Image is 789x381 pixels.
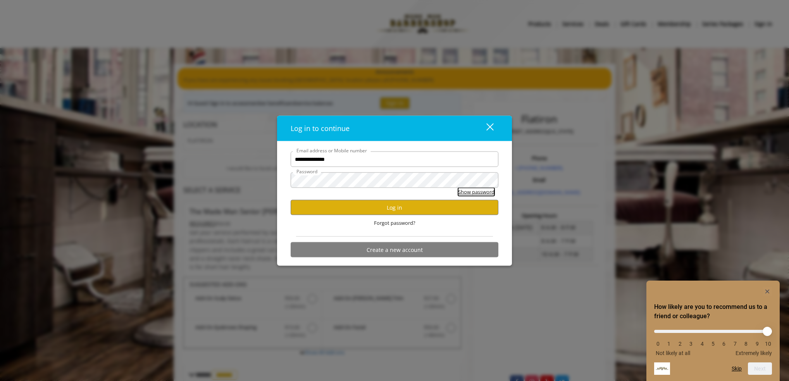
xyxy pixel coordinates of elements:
[654,341,662,347] li: 0
[477,122,493,134] div: close dialog
[665,341,673,347] li: 1
[709,341,717,347] li: 5
[732,365,742,372] button: Skip
[293,147,371,154] label: Email address or Mobile number
[291,242,498,257] button: Create a new account
[731,341,739,347] li: 7
[676,341,684,347] li: 2
[458,188,494,196] button: Show password
[654,324,772,356] div: How likely are you to recommend us to a friend or colleague? Select an option from 0 to 10, with ...
[291,124,350,133] span: Log in to continue
[472,121,498,136] button: close dialog
[656,350,690,356] span: Not likely at all
[763,287,772,296] button: Hide survey
[291,200,498,215] button: Log in
[293,168,321,175] label: Password
[291,172,498,188] input: Password
[753,341,761,347] li: 9
[720,341,728,347] li: 6
[654,287,772,375] div: How likely are you to recommend us to a friend or colleague? Select an option from 0 to 10, with ...
[742,341,750,347] li: 8
[698,341,706,347] li: 4
[736,350,772,356] span: Extremely likely
[374,219,415,227] span: Forgot password?
[764,341,772,347] li: 10
[687,341,695,347] li: 3
[654,302,772,321] h2: How likely are you to recommend us to a friend or colleague? Select an option from 0 to 10, with ...
[291,152,498,167] input: Email address or Mobile number
[748,362,772,375] button: Next question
